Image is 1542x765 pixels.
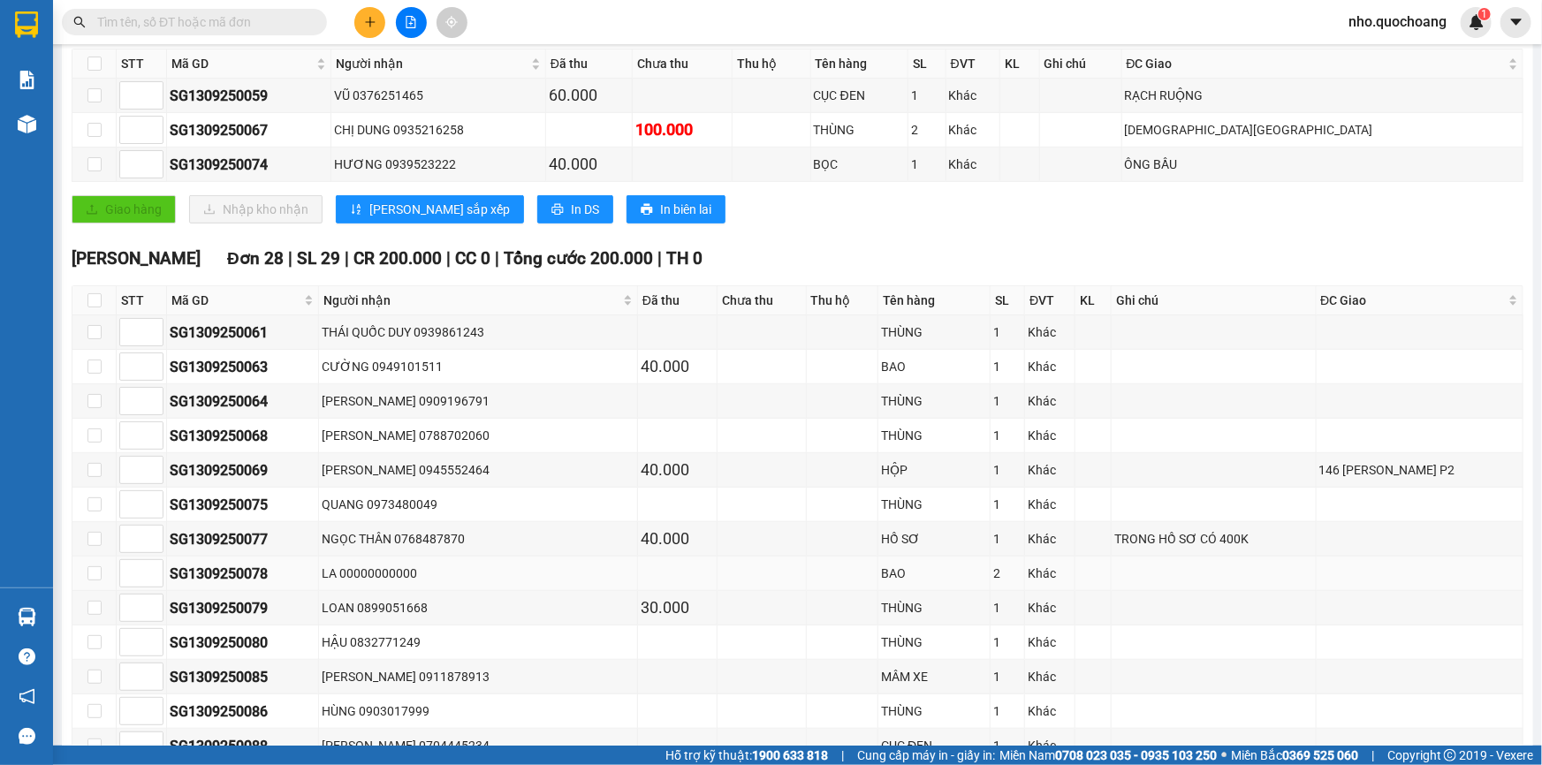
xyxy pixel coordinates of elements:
[881,391,987,411] div: THÙNG
[814,120,905,140] div: THÙNG
[627,195,725,223] button: printerIn biên lai
[167,79,331,113] td: SG1309250059
[322,426,634,445] div: [PERSON_NAME] 0788702060
[841,746,844,765] span: |
[1028,667,1072,686] div: Khác
[167,453,319,488] td: SG1309250069
[322,701,634,721] div: HÙNG 0903017999
[1028,426,1072,445] div: Khác
[1028,598,1072,617] div: Khác
[322,322,634,342] div: THÁI QUỐC DUY 0939861243
[345,248,349,269] span: |
[993,322,1022,342] div: 1
[946,49,1001,79] th: ĐVT
[18,608,36,626] img: warehouse-icon
[1334,11,1461,33] span: nho.quochoang
[549,83,629,108] div: 60.000
[170,390,315,413] div: SG1309250064
[881,495,987,514] div: THÙNG
[322,598,634,617] div: LOAN 0899051668
[999,746,1217,765] span: Miền Nam
[881,736,987,755] div: CỤC ĐEN
[15,11,38,38] img: logo-vxr
[733,49,810,79] th: Thu hộ
[1000,49,1039,79] th: KL
[546,49,633,79] th: Đã thu
[170,154,328,176] div: SG1309250074
[657,248,662,269] span: |
[336,54,528,73] span: Người nhận
[227,248,284,269] span: Đơn 28
[1478,8,1491,20] sup: 1
[334,120,543,140] div: CHỊ DUNG 0935216258
[334,155,543,174] div: HƯƠNG 0939523222
[881,701,987,721] div: THÙNG
[549,152,629,177] div: 40.000
[993,736,1022,755] div: 1
[571,200,599,219] span: In DS
[167,113,331,148] td: SG1309250067
[814,86,905,105] div: CỤC ĐEN
[189,195,323,223] button: downloadNhập kho nhận
[1282,748,1358,762] strong: 0369 525 060
[814,155,905,174] div: BỌC
[19,728,35,745] span: message
[911,155,943,174] div: 1
[752,748,828,762] strong: 1900 633 818
[993,598,1022,617] div: 1
[170,356,315,378] div: SG1309250063
[638,286,718,315] th: Đã thu
[167,591,319,625] td: SG1309250079
[322,667,634,686] div: [PERSON_NAME] 0911878913
[322,529,634,549] div: NGỌC THÂN 0768487870
[322,357,634,376] div: CƯỜNG 0949101511
[881,460,987,480] div: HỘP
[170,494,315,516] div: SG1309250075
[993,529,1022,549] div: 1
[1508,14,1524,30] span: caret-down
[1469,14,1485,30] img: icon-new-feature
[167,694,319,729] td: SG1309250086
[72,195,176,223] button: uploadGiao hàng
[167,384,319,419] td: SG1309250064
[1221,752,1227,759] span: ⚪️
[437,7,467,38] button: aim
[396,7,427,38] button: file-add
[1321,291,1505,310] span: ĐC Giao
[1112,286,1317,315] th: Ghi chú
[881,529,987,549] div: HỒ SƠ
[911,120,943,140] div: 2
[1075,286,1112,315] th: KL
[1028,632,1072,652] div: Khác
[949,120,998,140] div: Khác
[504,248,653,269] span: Tổng cước 200.000
[641,595,714,620] div: 30.000
[911,86,943,105] div: 1
[446,248,451,269] span: |
[1028,736,1072,755] div: Khác
[1125,86,1520,105] div: RẠCH RUỘNG
[641,526,714,551] div: 40.000
[73,16,86,28] span: search
[171,54,313,73] span: Mã GD
[19,688,35,705] span: notification
[1114,529,1313,549] div: TRONG HỒ SƠ CÓ 400K
[908,49,946,79] th: SL
[322,460,634,480] div: [PERSON_NAME] 0945552464
[350,203,362,217] span: sort-ascending
[19,648,35,665] span: question-circle
[1028,564,1072,583] div: Khác
[297,248,340,269] span: SL 29
[364,16,376,28] span: plus
[993,357,1022,376] div: 1
[1028,495,1072,514] div: Khác
[993,460,1022,480] div: 1
[167,488,319,522] td: SG1309250075
[1125,155,1520,174] div: ÔNG BẦU
[811,49,908,79] th: Tên hàng
[405,16,417,28] span: file-add
[1127,54,1505,73] span: ĐC Giao
[537,195,613,223] button: printerIn DS
[718,286,806,315] th: Chưa thu
[1319,460,1520,480] div: 146 [PERSON_NAME] P2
